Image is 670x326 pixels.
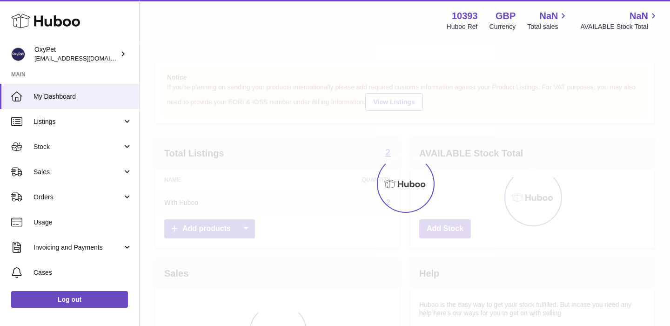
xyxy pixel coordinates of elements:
[33,92,132,101] span: My Dashboard
[527,22,569,31] span: Total sales
[447,22,478,31] div: Huboo Ref
[11,47,25,61] img: info@oxypet.co.uk
[33,268,132,277] span: Cases
[33,218,132,227] span: Usage
[34,54,137,62] span: [EMAIL_ADDRESS][DOMAIN_NAME]
[33,193,122,202] span: Orders
[630,10,648,22] span: NaN
[580,10,659,31] a: NaN AVAILABLE Stock Total
[539,10,558,22] span: NaN
[33,117,122,126] span: Listings
[527,10,569,31] a: NaN Total sales
[452,10,478,22] strong: 10393
[34,45,118,63] div: OxyPet
[489,22,516,31] div: Currency
[33,168,122,177] span: Sales
[33,243,122,252] span: Invoicing and Payments
[11,291,128,308] a: Log out
[496,10,516,22] strong: GBP
[580,22,659,31] span: AVAILABLE Stock Total
[33,143,122,151] span: Stock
